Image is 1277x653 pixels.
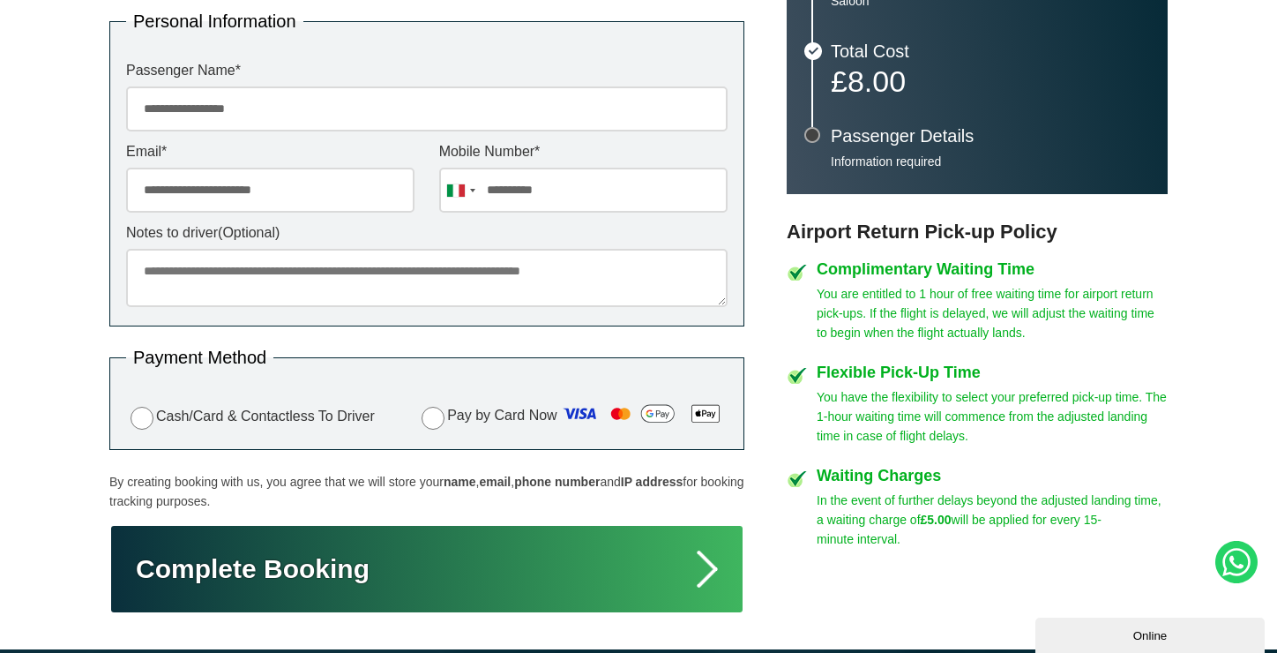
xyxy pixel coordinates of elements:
p: You have the flexibility to select your preferred pick-up time. The 1-hour waiting time will comm... [817,387,1168,446]
h3: Passenger Details [831,127,1150,145]
p: By creating booking with us, you agree that we will store your , , and for booking tracking purpo... [109,472,744,511]
strong: name [444,475,476,489]
label: Notes to driver [126,226,728,240]
button: Complete Booking [109,524,744,614]
label: Pay by Card Now [417,400,728,433]
label: Cash/Card & Contactless To Driver [126,404,375,430]
label: Email [126,145,414,159]
iframe: chat widget [1035,614,1268,653]
p: Information required [831,154,1150,169]
strong: IP address [621,475,683,489]
input: Pay by Card Now [422,407,444,430]
h3: Airport Return Pick-up Policy [787,221,1168,244]
strong: £5.00 [921,513,952,527]
legend: Personal Information [126,12,303,30]
p: You are entitled to 1 hour of free waiting time for airport return pick-ups. If the flight is del... [817,284,1168,342]
h4: Waiting Charges [817,468,1168,484]
h4: Complimentary Waiting Time [817,261,1168,277]
div: Italy (Italia): +39 [440,169,481,212]
strong: email [479,475,511,489]
span: (Optional) [218,225,280,240]
label: Passenger Name [126,64,728,78]
span: 8.00 [848,64,906,98]
h4: Flexible Pick-Up Time [817,364,1168,380]
h3: Total Cost [831,42,1150,60]
p: In the event of further delays beyond the adjusted landing time, a waiting charge of will be appl... [817,491,1168,549]
p: £ [831,69,1150,94]
strong: phone number [514,475,600,489]
label: Mobile Number [439,145,728,159]
input: Cash/Card & Contactless To Driver [131,407,153,430]
legend: Payment Method [126,349,273,366]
